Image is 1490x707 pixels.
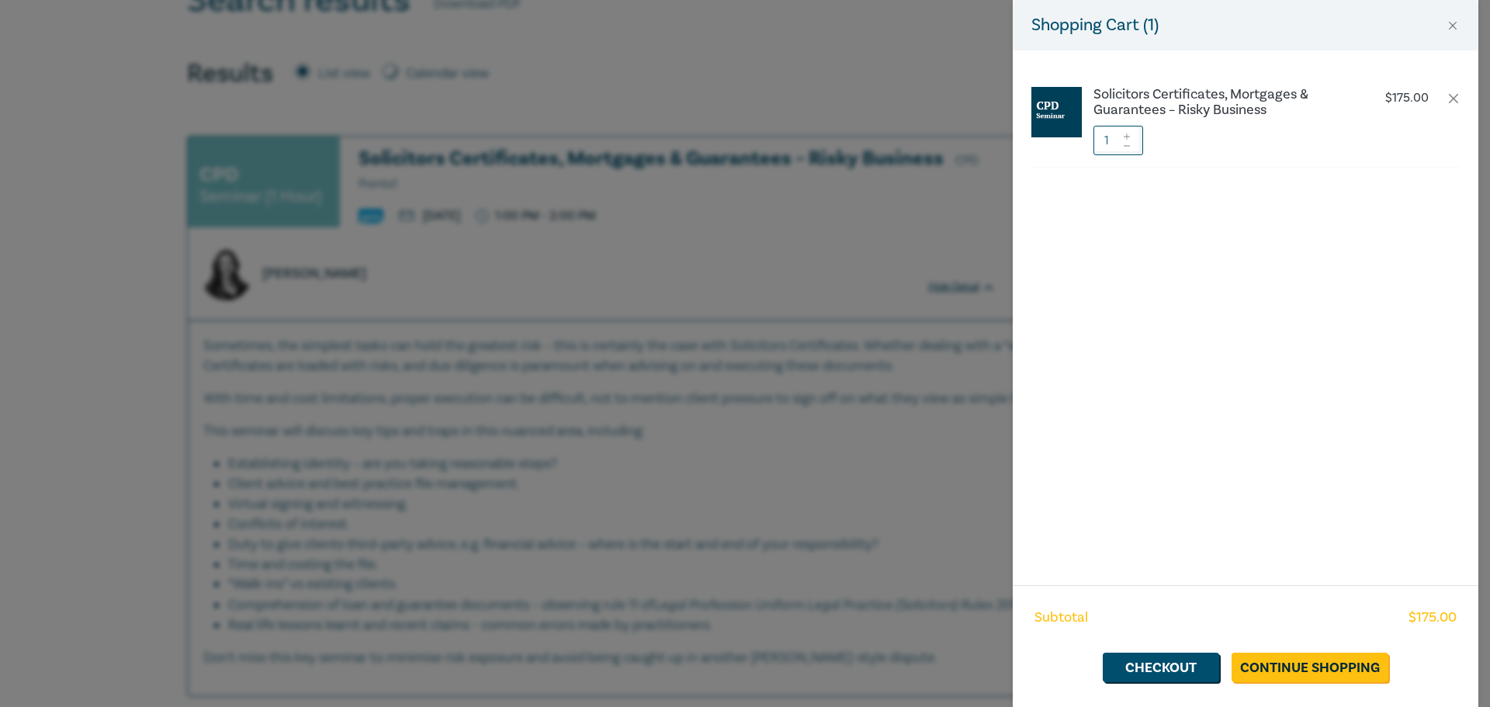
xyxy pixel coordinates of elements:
button: Close [1446,19,1460,33]
a: Solicitors Certificates, Mortgages & Guarantees – Risky Business [1093,87,1351,118]
span: Subtotal [1034,608,1088,628]
a: Checkout [1103,653,1219,682]
a: Continue Shopping [1232,653,1388,682]
img: CPD%20Seminar.jpg [1031,87,1082,137]
p: $ 175.00 [1385,91,1429,106]
span: $ 175.00 [1409,608,1457,628]
h5: Shopping Cart ( 1 ) [1031,12,1159,38]
input: 1 [1093,126,1143,155]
